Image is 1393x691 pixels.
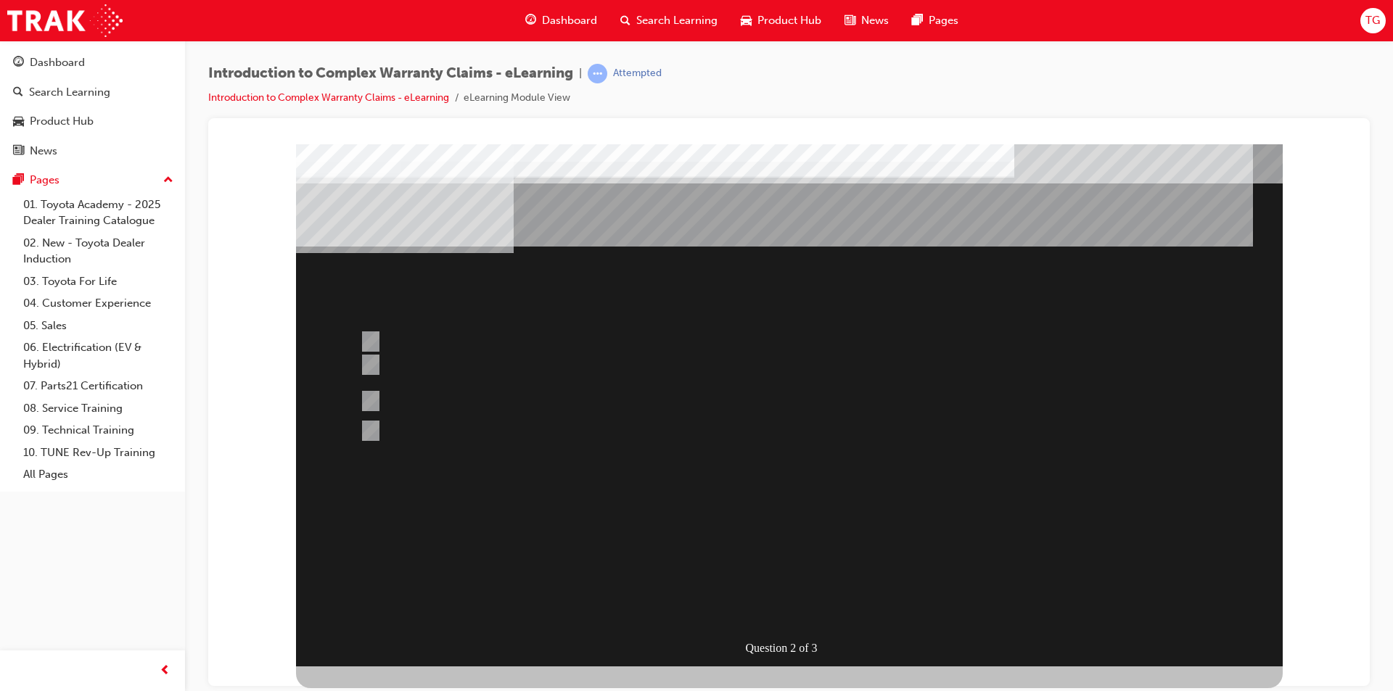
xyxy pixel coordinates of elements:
[29,84,110,101] div: Search Learning
[729,6,833,36] a: car-iconProduct Hub
[160,662,170,680] span: prev-icon
[613,67,662,80] div: Attempted
[524,493,622,515] div: Question 2 of 3
[13,57,24,70] span: guage-icon
[6,46,179,167] button: DashboardSearch LearningProduct HubNews
[6,108,179,135] a: Product Hub
[76,522,1063,560] div: Multiple Choice Quiz
[845,12,855,30] span: news-icon
[609,6,729,36] a: search-iconSearch Learning
[1365,12,1380,29] span: TG
[17,442,179,464] a: 10. TUNE Rev-Up Training
[208,91,449,104] a: Introduction to Complex Warranty Claims - eLearning
[163,171,173,190] span: up-icon
[17,292,179,315] a: 04. Customer Experience
[861,12,889,29] span: News
[6,167,179,194] button: Pages
[912,12,923,30] span: pages-icon
[464,90,570,107] li: eLearning Module View
[741,12,752,30] span: car-icon
[13,86,23,99] span: search-icon
[6,138,179,165] a: News
[30,113,94,130] div: Product Hub
[13,145,24,158] span: news-icon
[13,115,24,128] span: car-icon
[1360,8,1386,33] button: TG
[13,174,24,187] span: pages-icon
[620,12,630,30] span: search-icon
[17,419,179,442] a: 09. Technical Training
[579,65,582,82] span: |
[588,64,607,83] span: learningRecordVerb_ATTEMPT-icon
[17,375,179,397] a: 07. Parts21 Certification
[30,54,85,71] div: Dashboard
[6,49,179,76] a: Dashboard
[17,232,179,270] a: 02. New - Toyota Dealer Induction
[7,4,123,37] img: Trak
[900,6,970,36] a: pages-iconPages
[30,172,59,189] div: Pages
[17,463,179,486] a: All Pages
[757,12,821,29] span: Product Hub
[17,397,179,420] a: 08. Service Training
[30,143,57,160] div: News
[6,79,179,106] a: Search Learning
[17,194,179,232] a: 01. Toyota Academy - 2025 Dealer Training Catalogue
[833,6,900,36] a: news-iconNews
[636,12,718,29] span: Search Learning
[929,12,958,29] span: Pages
[525,12,536,30] span: guage-icon
[17,315,179,337] a: 05. Sales
[514,6,609,36] a: guage-iconDashboard
[208,65,573,82] span: Introduction to Complex Warranty Claims - eLearning
[17,270,179,293] a: 03. Toyota For Life
[17,336,179,375] a: 06. Electrification (EV & Hybrid)
[542,12,597,29] span: Dashboard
